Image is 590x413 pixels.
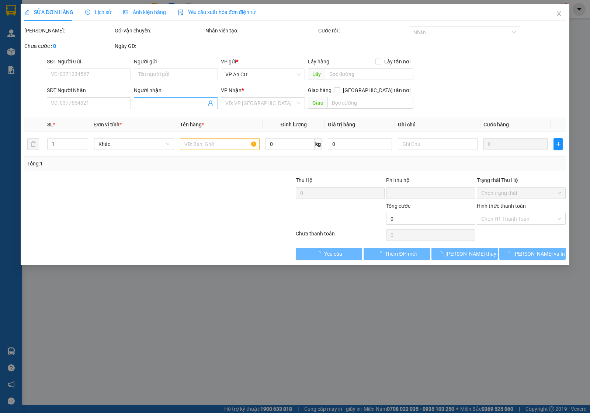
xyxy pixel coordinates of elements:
[123,10,128,15] span: picture
[308,87,332,93] span: Giao hàng
[483,122,509,127] span: Cước hàng
[85,10,90,15] span: clock-circle
[325,68,414,80] input: Dọc đường
[318,27,407,35] div: Cước rồi :
[549,4,569,24] button: Close
[27,160,228,168] div: Tổng: 1
[296,248,362,260] button: Yêu cầu
[431,248,498,260] button: [PERSON_NAME] thay đổi
[556,11,562,17] span: close
[296,177,313,183] span: Thu Hộ
[554,141,562,147] span: plus
[386,203,410,209] span: Tổng cước
[24,42,113,50] div: Chưa cước :
[178,10,184,15] img: icon
[295,230,385,242] div: Chưa thanh toán
[221,57,305,66] div: VP gửi
[445,250,504,258] span: [PERSON_NAME] thay đổi
[134,86,218,94] div: Người nhận
[381,57,413,66] span: Lấy tận nơi
[24,9,73,15] span: SỬA ĐƠN HÀNG
[208,100,214,106] span: user-add
[308,97,327,109] span: Giao
[385,250,416,258] span: Thêm ĐH mới
[94,122,122,127] span: Đơn vị tính
[499,248,566,260] button: [PERSON_NAME] và In
[98,139,169,150] span: Khác
[47,86,131,94] div: SĐT Người Nhận
[327,97,414,109] input: Dọc đường
[477,176,566,184] div: Trạng thái Thu Hộ
[85,9,111,15] span: Lịch sử
[225,69,301,80] span: VP An Cư
[553,138,563,150] button: plus
[178,9,256,15] span: Yêu cầu xuất hóa đơn điện tử
[27,138,39,150] button: delete
[395,118,480,132] th: Ghi chú
[180,122,204,127] span: Tên hàng
[377,251,385,256] span: loading
[316,251,324,256] span: loading
[308,68,325,80] span: Lấy
[221,87,242,93] span: VP Nhận
[481,188,561,199] span: Chọn trạng thái
[483,138,548,150] input: 0
[324,250,342,258] span: Yêu cầu
[513,250,565,258] span: [PERSON_NAME] và In
[53,43,56,49] b: 0
[24,10,29,15] span: edit
[398,138,478,150] input: Ghi Chú
[115,27,204,35] div: Gói vận chuyển:
[115,42,204,50] div: Ngày GD:
[364,248,430,260] button: Thêm ĐH mới
[134,57,218,66] div: Người gửi
[505,251,513,256] span: loading
[340,86,413,94] span: [GEOGRAPHIC_DATA] tận nơi
[205,27,317,35] div: Nhân viên tạo:
[386,176,475,187] div: Phí thu hộ
[47,122,53,127] span: SL
[437,251,445,256] span: loading
[328,122,355,127] span: Giá trị hàng
[47,57,131,66] div: SĐT Người Gửi
[477,203,526,209] label: Hình thức thanh toán
[180,138,260,150] input: VD: Bàn, Ghế
[315,138,322,150] span: kg
[281,122,307,127] span: Định lượng
[308,59,329,64] span: Lấy hàng
[24,27,113,35] div: [PERSON_NAME]:
[123,9,166,15] span: Ảnh kiện hàng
